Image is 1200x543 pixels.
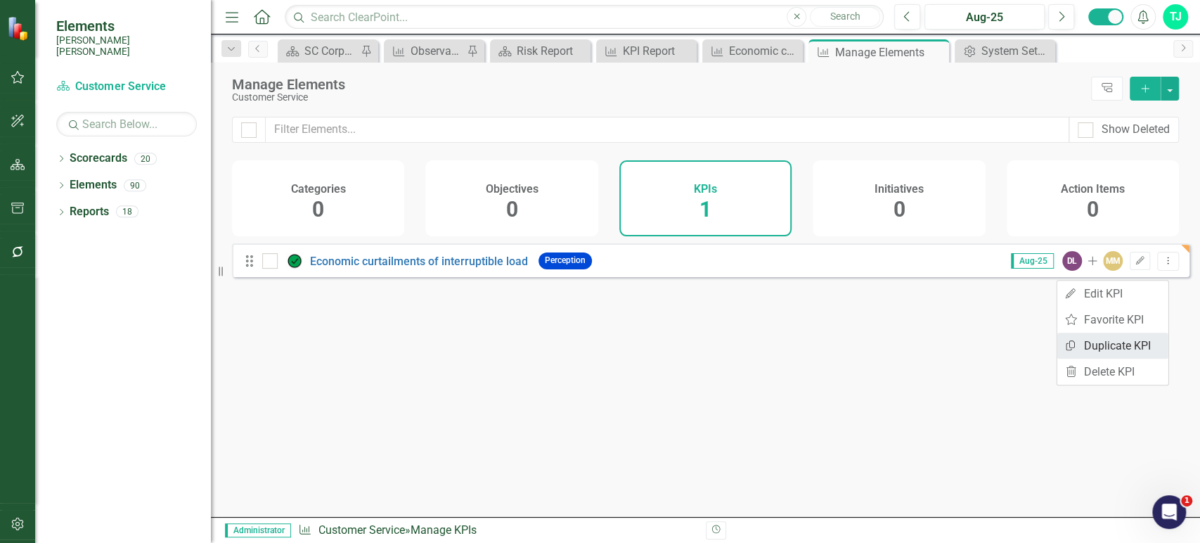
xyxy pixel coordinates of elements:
div: Show Deleted [1102,122,1170,138]
span: Aug-25 [1011,253,1054,269]
div: 20 [134,153,157,165]
h4: Objectives [486,183,538,196]
a: Delete KPI [1057,359,1168,385]
a: Favorite KPI [1057,307,1168,333]
div: 90 [124,179,146,191]
a: Economic curtailments of interruptible load [706,42,799,60]
span: 1 [1181,495,1192,506]
img: ClearPoint Strategy [7,16,32,41]
img: On Target [286,253,303,269]
input: Search ClearPoint... [285,5,884,30]
iframe: Intercom live chat [1152,495,1186,529]
a: Scorecards [70,151,127,167]
span: 1 [699,197,711,222]
a: Customer Service [318,523,404,537]
span: Elements [56,18,197,34]
span: Administrator [225,523,291,537]
div: Economic curtailments of interruptible load [729,42,799,60]
button: Search [810,7,880,27]
span: 0 [312,197,324,222]
a: Customer Service [56,79,197,95]
a: System Setup [958,42,1052,60]
div: MM [1103,251,1123,271]
input: Filter Elements... [265,117,1069,143]
span: 0 [506,197,518,222]
span: 0 [1087,197,1099,222]
small: [PERSON_NAME] [PERSON_NAME] [56,34,197,58]
div: Observations [411,42,463,60]
a: KPI Report [600,42,693,60]
div: » Manage KPIs [298,523,695,539]
input: Search Below... [56,112,197,136]
h4: Action Items [1061,183,1125,196]
div: KPI Report [623,42,693,60]
h4: Categories [291,183,346,196]
div: SC Corporate - Welcome to ClearPoint [304,42,357,60]
div: DL [1062,251,1082,271]
a: Reports [70,204,109,220]
div: Manage Elements [232,77,1084,92]
a: Edit KPI [1057,281,1168,307]
button: TJ [1163,4,1188,30]
span: 0 [893,197,905,222]
div: 18 [116,206,138,218]
div: Manage Elements [835,44,946,61]
a: Elements [70,177,117,193]
div: System Setup [981,42,1052,60]
a: SC Corporate - Welcome to ClearPoint [281,42,357,60]
a: Observations [387,42,463,60]
div: Risk Report [517,42,587,60]
button: Aug-25 [924,4,1045,30]
div: Aug-25 [929,9,1040,26]
div: Customer Service [232,92,1084,103]
h4: KPIs [694,183,717,196]
a: Economic curtailments of interruptible load [310,255,528,268]
span: Search [830,11,860,22]
h4: Initiatives [875,183,924,196]
a: Risk Report [493,42,587,60]
a: Duplicate KPI [1057,333,1168,359]
span: Perception [538,253,592,269]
